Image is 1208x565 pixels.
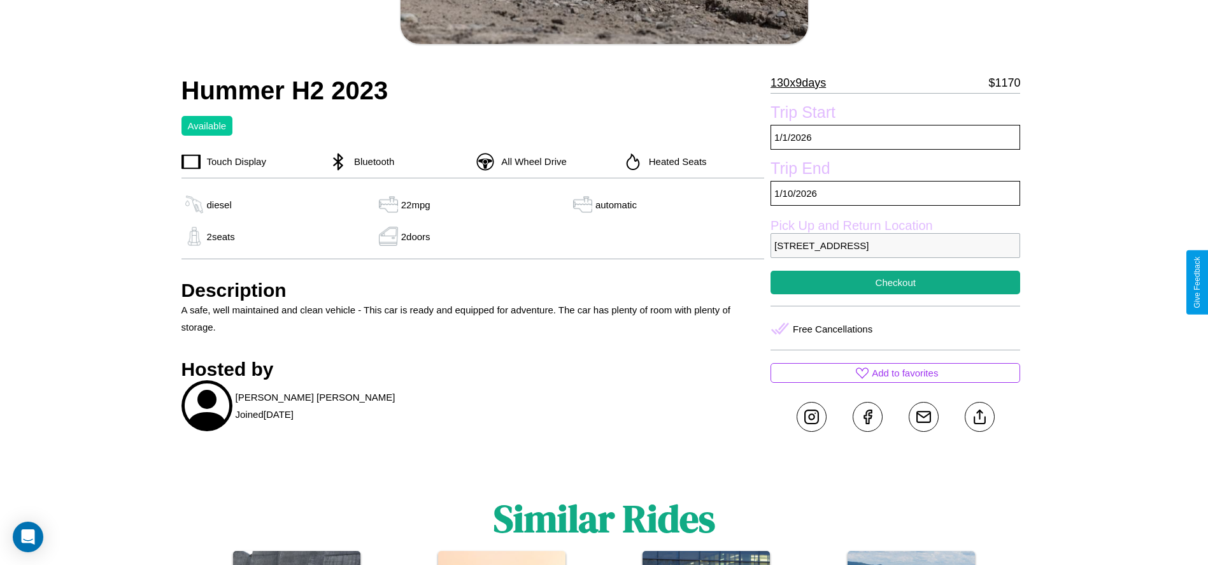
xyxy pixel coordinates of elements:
[181,359,765,380] h3: Hosted by
[595,196,637,213] p: automatic
[494,492,715,545] h1: Similar Rides
[771,125,1020,150] p: 1 / 1 / 2026
[401,228,430,245] p: 2 doors
[771,103,1020,125] label: Trip Start
[236,406,294,423] p: Joined [DATE]
[793,320,872,338] p: Free Cancellations
[495,153,567,170] p: All Wheel Drive
[13,522,43,552] div: Open Intercom Messenger
[771,233,1020,258] p: [STREET_ADDRESS]
[771,181,1020,206] p: 1 / 10 / 2026
[570,195,595,214] img: gas
[771,73,826,93] p: 130 x 9 days
[376,195,401,214] img: gas
[181,227,207,246] img: gas
[188,117,227,134] p: Available
[771,159,1020,181] label: Trip End
[771,218,1020,233] label: Pick Up and Return Location
[988,73,1020,93] p: $ 1170
[236,389,395,406] p: [PERSON_NAME] [PERSON_NAME]
[1193,257,1202,308] div: Give Feedback
[643,153,707,170] p: Heated Seats
[181,76,765,105] h2: Hummer H2 2023
[207,196,232,213] p: diesel
[348,153,394,170] p: Bluetooth
[181,195,207,214] img: gas
[401,196,430,213] p: 22 mpg
[201,153,266,170] p: Touch Display
[771,271,1020,294] button: Checkout
[181,301,765,336] p: A safe, well maintained and clean vehicle - This car is ready and equipped for adventure. The car...
[181,280,765,301] h3: Description
[872,364,938,382] p: Add to favorites
[376,227,401,246] img: gas
[207,228,235,245] p: 2 seats
[771,363,1020,383] button: Add to favorites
